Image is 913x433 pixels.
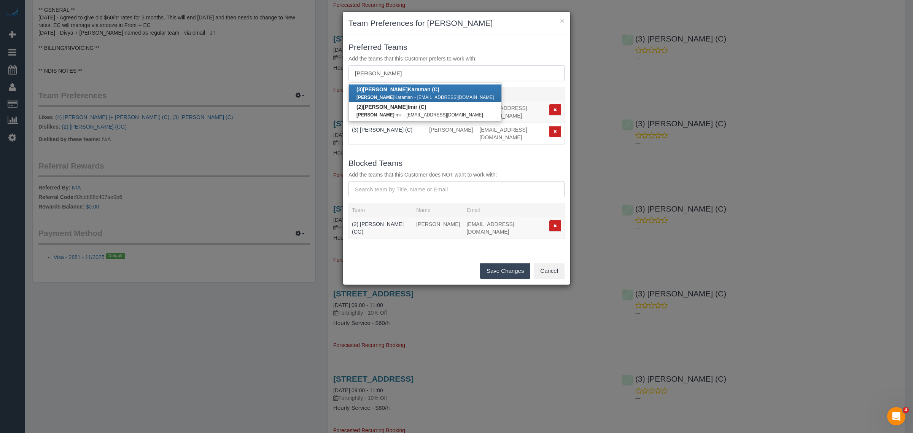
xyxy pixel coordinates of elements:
strong: [PERSON_NAME] [363,86,407,92]
strong: [PERSON_NAME] [356,112,394,118]
small: [EMAIL_ADDRESS][DOMAIN_NAME] [406,112,483,118]
a: (3)[PERSON_NAME]Karaman (C) [PERSON_NAME]Karaman - [EMAIL_ADDRESS][DOMAIN_NAME] [349,84,501,102]
strong: [PERSON_NAME] [356,95,394,100]
td: Email [476,101,546,123]
h3: Preferred Teams [348,43,565,51]
button: × [560,17,565,25]
iframe: Intercom live chat [887,407,905,425]
a: (3) [PERSON_NAME] (C) [352,127,412,133]
small: Karaman [356,95,413,100]
p: Add the teams that this Customer prefers to work with: [348,55,565,62]
th: Email [463,203,546,217]
sui-modal: Team Preferences for April Carreon [343,12,570,285]
th: Name [413,203,463,217]
b: (3) Karaman (C) [356,86,439,92]
strong: [PERSON_NAME] [363,104,407,110]
a: (2)[PERSON_NAME]Imir (C) [PERSON_NAME]Imir - [EMAIL_ADDRESS][DOMAIN_NAME] [349,102,501,119]
input: Search team by Title, Name or Email [348,181,565,197]
td: Email [476,123,546,145]
td: Team [349,123,426,145]
td: Email [463,217,546,239]
small: - [414,95,416,100]
p: Add the teams that this Customer does NOT want to work with: [348,171,565,178]
a: (2) [PERSON_NAME] (CG) [352,221,404,235]
td: Name [413,217,463,239]
td: Name [426,123,476,145]
small: [EMAIL_ADDRESS][DOMAIN_NAME] [417,95,494,100]
input: Search team by Title, Name or Email [348,65,565,81]
h3: Team Preferences for [PERSON_NAME] [348,18,565,29]
button: Save Changes [480,263,530,279]
b: (2) Imir (C) [356,104,426,110]
span: 4 [903,407,909,413]
small: Imir [356,112,402,118]
td: Team [349,217,413,239]
th: Team [349,203,413,217]
th: Email [476,87,546,101]
small: - [403,112,405,118]
button: Cancel [534,263,565,279]
h3: Blocked Teams [348,159,565,167]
